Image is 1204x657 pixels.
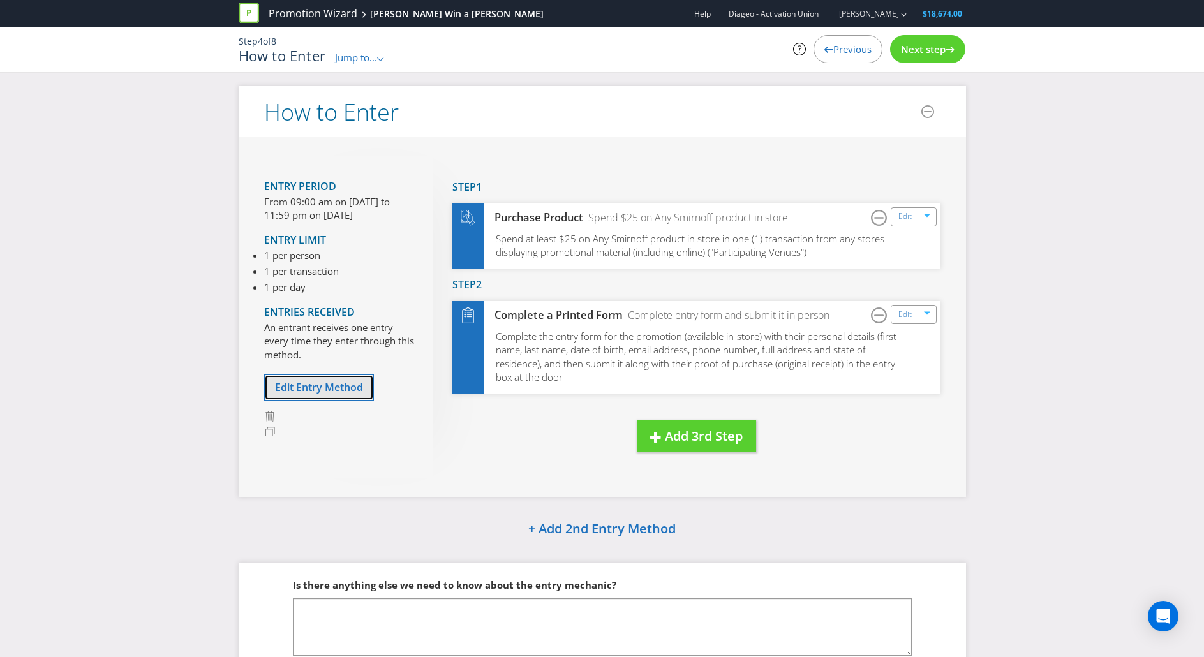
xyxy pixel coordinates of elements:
[452,180,476,194] span: Step
[269,6,357,21] a: Promotion Wizard
[264,374,374,401] button: Edit Entry Method
[923,8,962,19] span: $18,674.00
[476,180,482,194] span: 1
[370,8,544,20] div: [PERSON_NAME] Win a [PERSON_NAME]
[694,8,711,19] a: Help
[264,321,414,362] p: An entrant receives one entry every time they enter through this method.
[264,307,414,318] h4: Entries Received
[496,516,708,543] button: + Add 2nd Entry Method
[623,308,829,323] div: Complete entry form and submit it in person
[239,48,326,63] h1: How to Enter
[833,43,872,55] span: Previous
[528,520,676,537] span: + Add 2nd Entry Method
[258,35,263,47] span: 4
[335,51,377,64] span: Jump to...
[898,209,912,224] a: Edit
[898,307,912,322] a: Edit
[263,35,271,47] span: of
[264,281,339,294] li: 1 per day
[583,210,788,225] div: Spend $25 on Any Smirnoff product in store
[264,195,414,223] p: From 09:00 am on [DATE] to 11:59 pm on [DATE]
[496,232,884,258] span: Spend at least $25 on Any Smirnoff product in store in one (1) transaction from any stores displa...
[1148,601,1178,631] div: Open Intercom Messenger
[293,579,616,591] span: Is there anything else we need to know about the entry mechanic?
[275,380,363,394] span: Edit Entry Method
[271,35,276,47] span: 8
[665,427,743,445] span: Add 3rd Step
[264,233,326,247] span: Entry Limit
[496,330,896,383] span: Complete the entry form for the promotion (available in-store) with their personal details (first...
[264,100,399,125] h2: How to Enter
[826,8,899,19] a: [PERSON_NAME]
[264,249,339,262] li: 1 per person
[484,210,584,225] div: Purchase Product
[901,43,946,55] span: Next step
[484,308,623,323] div: Complete a Printed Form
[264,179,336,193] span: Entry Period
[239,35,258,47] span: Step
[637,420,756,453] button: Add 3rd Step
[452,277,476,292] span: Step
[729,8,819,19] span: Diageo - Activation Union
[264,265,339,278] li: 1 per transaction
[476,277,482,292] span: 2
